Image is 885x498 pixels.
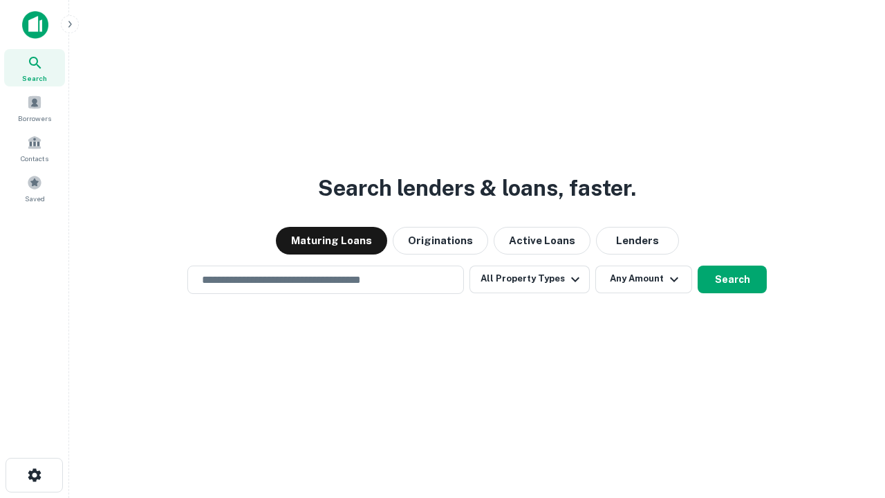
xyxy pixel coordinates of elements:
[276,227,387,255] button: Maturing Loans
[816,387,885,454] iframe: Chat Widget
[22,73,47,84] span: Search
[393,227,488,255] button: Originations
[22,11,48,39] img: capitalize-icon.png
[21,153,48,164] span: Contacts
[25,193,45,204] span: Saved
[4,129,65,167] a: Contacts
[4,89,65,127] a: Borrowers
[494,227,590,255] button: Active Loans
[596,227,679,255] button: Lenders
[698,266,767,293] button: Search
[4,49,65,86] a: Search
[4,169,65,207] a: Saved
[469,266,590,293] button: All Property Types
[595,266,692,293] button: Any Amount
[318,172,636,205] h3: Search lenders & loans, faster.
[18,113,51,124] span: Borrowers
